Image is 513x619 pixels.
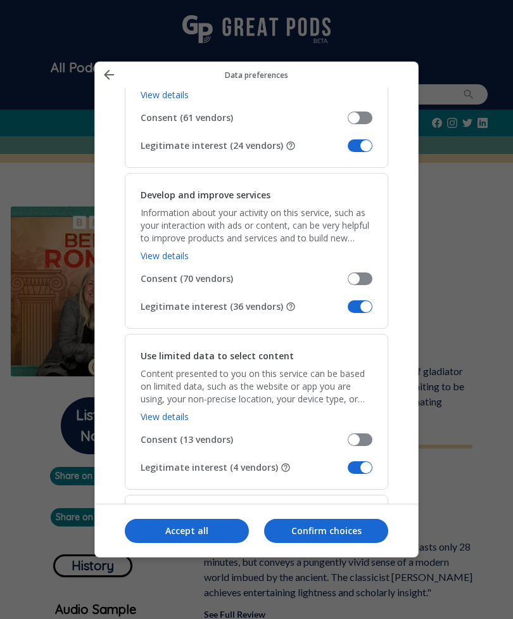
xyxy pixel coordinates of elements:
span: Consent (70 vendors) [141,272,348,285]
button: Some vendors are not asking for your consent, but are using your personal data on the basis of th... [286,141,296,151]
button: Accept all [125,519,249,543]
p: Accept all [125,525,249,537]
button: Some vendors are not asking for your consent, but are using your personal data on the basis of th... [281,463,291,473]
p: Confirm choices [264,525,388,537]
p: Information about your activity on this service, such as your interaction with ads or content, ca... [141,207,372,245]
button: Back [98,67,120,83]
p: Data preferences [120,70,393,80]
button: Confirm choices [264,519,388,543]
span: Consent (61 vendors) [141,112,348,124]
span: Legitimate interest (36 vendors) [141,300,348,313]
span: Consent (13 vendors) [141,433,348,446]
h2: Develop and improve services [141,189,270,201]
span: Legitimate interest (4 vendors) [141,461,348,474]
a: View details, Understand audiences through statistics or combinations of data from different sources [141,89,189,101]
div: Manage your data [94,61,419,558]
p: Content presented to you on this service can be based on limited data, such as the website or app... [141,367,372,405]
button: Some vendors are not asking for your consent, but are using your personal data on the basis of th... [286,302,296,312]
h2: Use limited data to select content [141,350,294,362]
a: View details, Develop and improve services [141,250,189,262]
a: View details, Use limited data to select content [141,411,189,423]
span: Legitimate interest (24 vendors) [141,139,348,152]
